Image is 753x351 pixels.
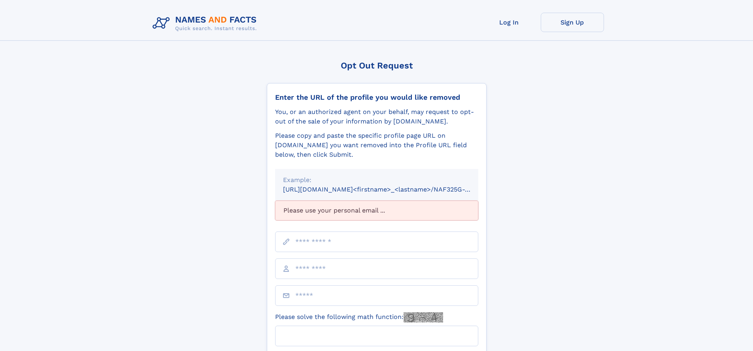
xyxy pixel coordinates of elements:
div: You, or an authorized agent on your behalf, may request to opt-out of the sale of your informatio... [275,107,478,126]
div: Opt Out Request [267,61,487,70]
div: Please copy and paste the specific profile page URL on [DOMAIN_NAME] you want removed into the Pr... [275,131,478,159]
div: Please use your personal email ... [275,201,478,220]
img: Logo Names and Facts [149,13,263,34]
a: Sign Up [541,13,604,32]
div: Enter the URL of the profile you would like removed [275,93,478,102]
a: Log In [477,13,541,32]
label: Please solve the following math function: [275,312,443,323]
div: Example: [283,175,470,185]
small: [URL][DOMAIN_NAME]<firstname>_<lastname>/NAF325G-xxxxxxxx [283,186,493,193]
